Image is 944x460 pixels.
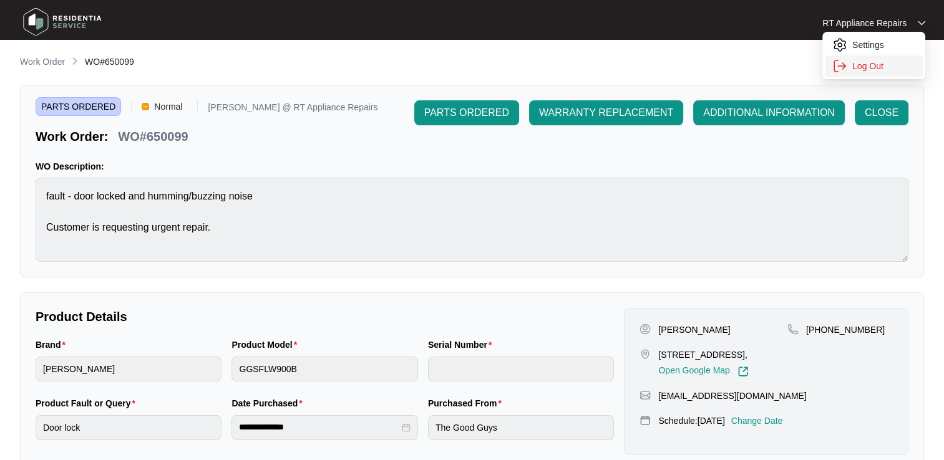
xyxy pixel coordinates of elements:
[85,57,134,67] span: WO#650099
[658,348,748,361] p: [STREET_ADDRESS],
[658,366,748,377] a: Open Google Map
[208,103,377,116] p: [PERSON_NAME] @ RT Appliance Repairs
[428,338,497,351] label: Serial Number
[36,97,121,116] span: PARTS ORDERED
[36,357,221,381] input: Brand
[149,97,187,116] span: Normal
[658,390,806,402] p: [EMAIL_ADDRESS][DOMAIN_NAME]
[658,323,730,336] p: [PERSON_NAME]
[70,56,80,66] img: chevron-right
[36,397,140,410] label: Product Fault or Query
[640,323,651,335] img: user-pin
[36,338,71,351] label: Brand
[36,178,908,262] textarea: fault - door locked and humming/buzzing noise Customer is requesting urgent repair.
[855,100,908,125] button: CLOSE
[703,105,835,120] span: ADDITIONAL INFORMATION
[640,390,651,401] img: map-pin
[231,338,302,351] label: Product Model
[414,100,519,125] button: PARTS ORDERED
[640,348,651,360] img: map-pin
[231,357,417,381] input: Product Model
[231,397,307,410] label: Date Purchased
[20,55,65,68] p: Work Order
[787,323,799,335] img: map-pin
[36,415,221,440] input: Product Fault or Query
[17,55,67,69] a: Work Order
[693,100,845,125] button: ADDITIONAL INFORMATION
[239,421,399,434] input: Date Purchased
[852,60,915,72] p: Log Out
[428,397,507,410] label: Purchased From
[428,415,614,440] input: Purchased From
[118,128,188,145] p: WO#650099
[539,105,673,120] span: WARRANTY REPLACEMENT
[852,39,915,51] p: Settings
[142,103,149,110] img: Vercel Logo
[424,105,509,120] span: PARTS ORDERED
[832,37,847,52] img: settings icon
[19,3,106,41] img: residentia service logo
[822,17,907,29] p: RT Appliance Repairs
[36,128,108,145] p: Work Order:
[640,414,651,426] img: map-pin
[865,105,898,120] span: CLOSE
[36,160,908,173] p: WO Description:
[731,414,783,427] p: Change Date
[918,20,925,26] img: dropdown arrow
[737,366,749,377] img: Link-External
[806,323,885,336] p: [PHONE_NUMBER]
[428,357,614,381] input: Serial Number
[832,59,847,74] img: settings icon
[529,100,683,125] button: WARRANTY REPLACEMENT
[658,414,724,427] p: Schedule: [DATE]
[36,308,614,325] p: Product Details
